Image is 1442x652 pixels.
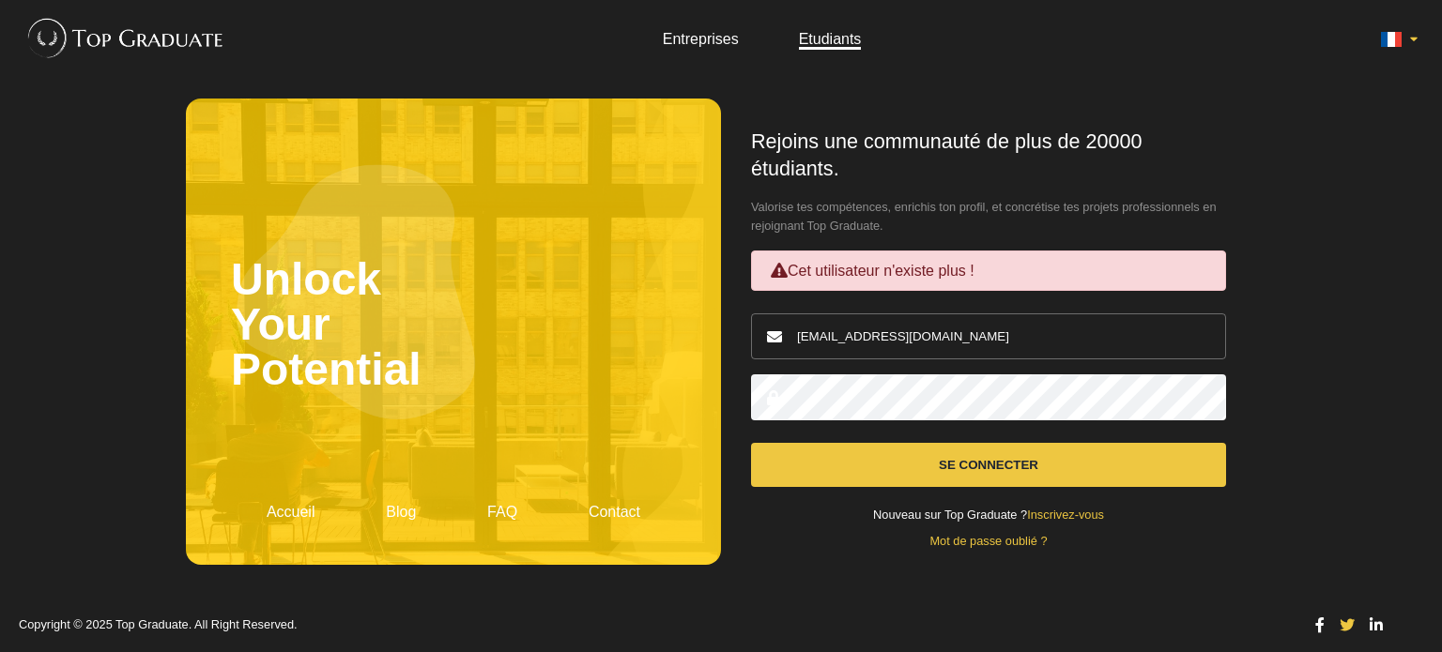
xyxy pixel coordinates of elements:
a: Etudiants [799,31,862,47]
h2: Unlock Your Potential [231,144,676,505]
input: Email [751,313,1226,359]
div: Nouveau sur Top Graduate ? [751,509,1226,522]
a: Contact [589,504,640,520]
img: Top Graduate [19,9,224,66]
a: Blog [386,504,416,520]
a: Inscrivez-vous [1027,508,1104,522]
a: FAQ [487,504,517,520]
a: Accueil [267,504,315,520]
span: Valorise tes compétences, enrichis ton profil, et concrétise tes projets professionnels en rejoig... [751,198,1226,235]
h1: Rejoins une communauté de plus de 20000 étudiants. [751,129,1226,183]
a: Entreprises [663,31,739,47]
a: Mot de passe oublié ? [929,534,1047,548]
button: Se connecter [751,443,1226,487]
p: Copyright © 2025 Top Graduate. All Right Reserved. [19,619,1294,631]
div: Cet utilisateur n'existe plus ! [751,250,1226,291]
